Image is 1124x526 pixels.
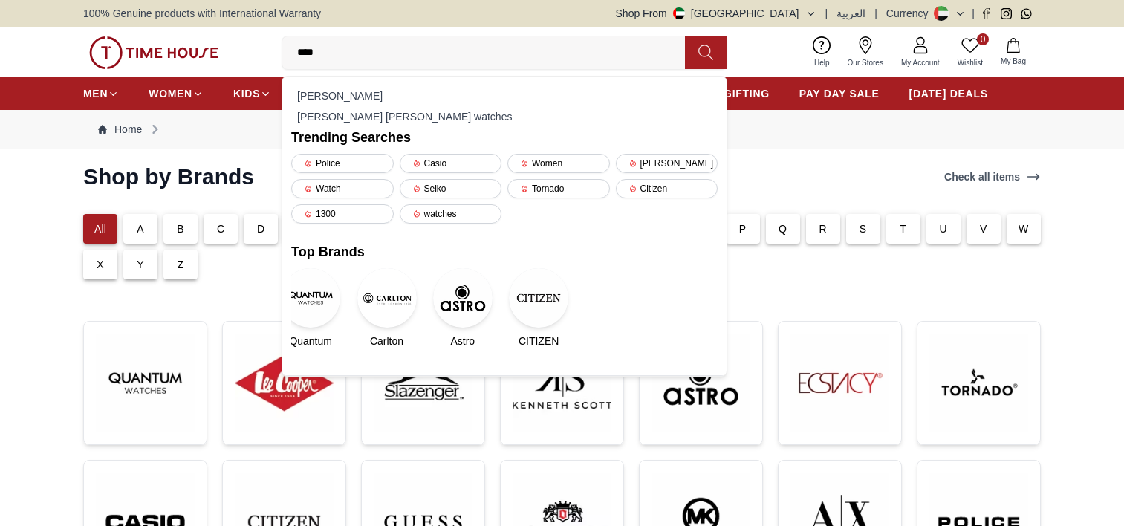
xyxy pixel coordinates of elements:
div: 1300 [291,204,394,224]
div: Tornado [507,179,610,198]
img: ... [374,334,472,432]
span: My Account [895,57,946,68]
span: CITIZEN [519,334,559,348]
span: WOMEN [149,86,192,101]
button: My Bag [992,35,1035,70]
span: Quantum [289,334,332,348]
span: 100% Genuine products with International Warranty [83,6,321,21]
p: U [940,221,947,236]
a: Our Stores [839,33,892,71]
p: Z [178,257,184,272]
a: Whatsapp [1021,8,1032,19]
a: MEN [83,80,119,107]
div: Watch [291,179,394,198]
span: 0 [977,33,989,45]
div: watches [400,204,502,224]
p: X [97,257,104,272]
p: T [900,221,906,236]
nav: Breadcrumb [83,110,1041,149]
a: 0Wishlist [949,33,992,71]
span: Our Stores [842,57,889,68]
button: Shop From[GEOGRAPHIC_DATA] [616,6,816,21]
div: Citizen [616,179,718,198]
span: [DATE] DEALS [909,86,988,101]
h2: Shop by Brands [83,163,254,190]
img: ... [652,334,750,432]
p: V [980,221,987,236]
a: CITIZENCITIZEN [519,268,558,348]
div: Casio [400,154,502,173]
a: WOMEN [149,80,204,107]
p: C [217,221,224,236]
div: Police [291,154,394,173]
img: Astro [433,268,493,328]
span: Wishlist [952,57,989,68]
p: P [739,221,747,236]
a: Home [98,122,142,137]
a: GIFTING [724,80,770,107]
p: W [1019,221,1028,236]
p: Y [137,257,144,272]
p: All [94,221,106,236]
span: MEN [83,86,108,101]
a: CarltonCarlton [367,268,406,348]
img: ... [96,334,195,432]
img: ... [89,36,218,69]
p: Q [779,221,787,236]
span: My Bag [995,56,1032,67]
a: QuantumQuantum [291,268,330,348]
div: Seiko [400,179,502,198]
img: Quantum [281,268,340,328]
span: | [972,6,975,21]
button: العربية [836,6,865,21]
p: D [257,221,264,236]
a: PAY DAY SALE [799,80,880,107]
div: Women [507,154,610,173]
h2: Top Brands [291,241,718,262]
div: [PERSON_NAME] [291,85,718,106]
a: [DATE] DEALS [909,80,988,107]
div: [PERSON_NAME] [616,154,718,173]
img: ... [513,334,611,432]
p: S [860,221,867,236]
a: Help [805,33,839,71]
img: CITIZEN [509,268,568,328]
img: Carlton [357,268,417,328]
img: United Arab Emirates [673,7,685,19]
p: A [137,221,144,236]
span: KIDS [233,86,260,101]
span: Carlton [370,334,403,348]
h2: Trending Searches [291,127,718,148]
a: KIDS [233,80,271,107]
img: ... [235,334,334,432]
a: Facebook [981,8,992,19]
div: Currency [886,6,935,21]
span: Astro [450,334,475,348]
div: [PERSON_NAME] [PERSON_NAME] watches [291,106,718,127]
span: | [825,6,828,21]
img: ... [790,334,889,432]
span: | [874,6,877,21]
p: B [177,221,184,236]
span: GIFTING [724,86,770,101]
a: AstroAstro [444,268,482,348]
p: R [819,221,826,236]
a: Instagram [1001,8,1012,19]
img: ... [929,334,1028,432]
span: Help [808,57,836,68]
span: PAY DAY SALE [799,86,880,101]
a: Check all items [941,166,1044,187]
